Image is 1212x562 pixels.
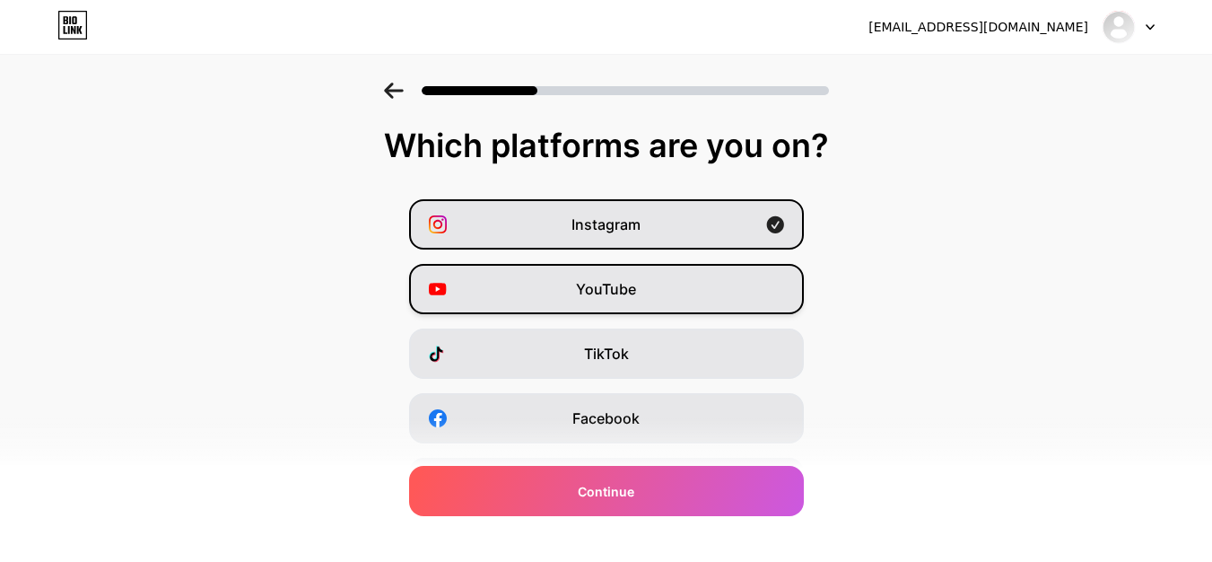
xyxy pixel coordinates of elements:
[18,127,1194,163] div: Which platforms are you on?
[584,343,629,364] span: TikTok
[578,482,634,501] span: Continue
[550,537,662,558] span: Buy Me a Coffee
[576,278,636,300] span: YouTube
[571,214,641,235] span: Instagram
[868,18,1088,37] div: [EMAIL_ADDRESS][DOMAIN_NAME]
[572,408,640,429] span: Facebook
[1102,10,1136,44] img: Conference Inc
